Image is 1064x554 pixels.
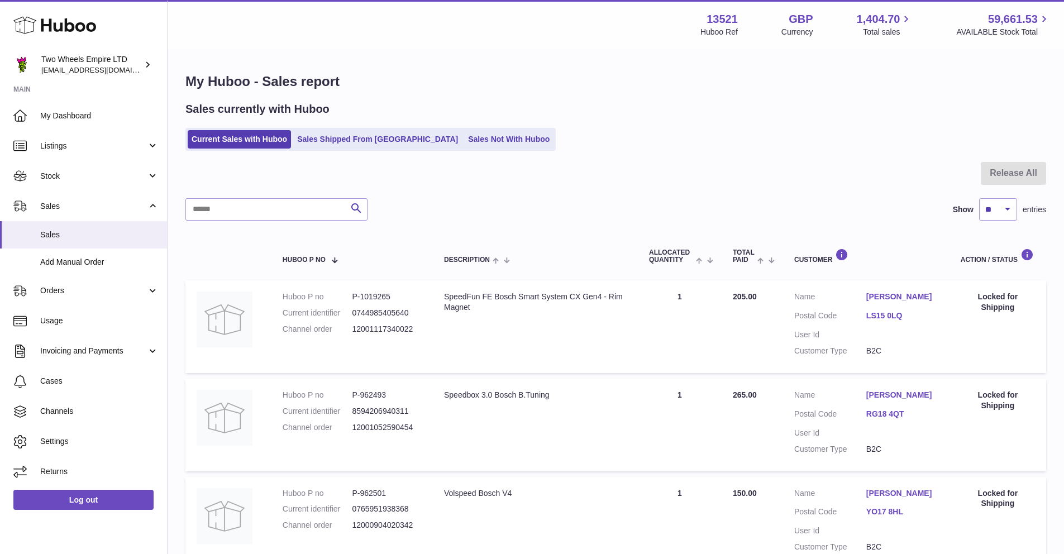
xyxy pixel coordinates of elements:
dd: B2C [866,346,938,356]
div: SpeedFun FE Bosch Smart System CX Gen4 - Rim Magnet [444,292,627,313]
a: Sales Shipped From [GEOGRAPHIC_DATA] [293,130,462,149]
a: 1,404.70 Total sales [857,12,913,37]
a: [PERSON_NAME] [866,488,938,499]
dt: Customer Type [794,542,866,552]
dt: Postal Code [794,409,866,422]
dt: Customer Type [794,444,866,455]
div: Speedbox 3.0 Bosch B.Tuning [444,390,627,400]
dt: Channel order [283,324,352,335]
span: My Dashboard [40,111,159,121]
dt: Name [794,488,866,502]
span: Invoicing and Payments [40,346,147,356]
img: justas@twowheelsempire.com [13,56,30,73]
div: Locked for Shipping [961,292,1035,313]
div: Customer [794,249,938,264]
img: no-photo.jpg [197,390,252,446]
strong: GBP [789,12,813,27]
dt: Current identifier [283,308,352,318]
a: RG18 4QT [866,409,938,419]
dd: B2C [866,444,938,455]
dd: P-962501 [352,488,422,499]
div: Currency [781,27,813,37]
dd: 0765951938368 [352,504,422,514]
dt: Channel order [283,520,352,531]
span: Orders [40,285,147,296]
span: 205.00 [733,292,757,301]
a: Log out [13,490,154,510]
dt: Huboo P no [283,488,352,499]
dt: Channel order [283,422,352,433]
dt: Postal Code [794,507,866,520]
span: Total sales [863,27,913,37]
span: 59,661.53 [988,12,1038,27]
dt: User Id [794,526,866,536]
span: Channels [40,406,159,417]
span: Description [444,256,490,264]
div: Huboo Ref [700,27,738,37]
span: Returns [40,466,159,477]
span: AVAILABLE Stock Total [956,27,1051,37]
a: YO17 8HL [866,507,938,517]
dd: P-962493 [352,390,422,400]
span: [EMAIL_ADDRESS][DOMAIN_NAME] [41,65,164,74]
div: Two Wheels Empire LTD [41,54,142,75]
h1: My Huboo - Sales report [185,73,1046,90]
img: no-photo.jpg [197,292,252,347]
img: no-photo.jpg [197,488,252,544]
dd: P-1019265 [352,292,422,302]
dd: 0744985405640 [352,308,422,318]
dt: Current identifier [283,504,352,514]
a: Sales Not With Huboo [464,130,554,149]
span: Huboo P no [283,256,326,264]
span: Settings [40,436,159,447]
h2: Sales currently with Huboo [185,102,330,117]
dt: Current identifier [283,406,352,417]
dt: User Id [794,329,866,340]
span: 265.00 [733,390,757,399]
dd: B2C [866,542,938,552]
a: 59,661.53 AVAILABLE Stock Total [956,12,1051,37]
span: 150.00 [733,489,757,498]
span: Stock [40,171,147,182]
a: [PERSON_NAME] [866,292,938,302]
td: 1 [638,280,722,373]
dt: Customer Type [794,346,866,356]
span: Total paid [733,249,755,264]
span: ALLOCATED Quantity [649,249,693,264]
dd: 12001117340022 [352,324,422,335]
div: Action / Status [961,249,1035,264]
dd: 8594206940311 [352,406,422,417]
span: entries [1023,204,1046,215]
span: Listings [40,141,147,151]
dd: 12001052590454 [352,422,422,433]
a: Current Sales with Huboo [188,130,291,149]
div: Locked for Shipping [961,390,1035,411]
dt: Huboo P no [283,390,352,400]
dt: Postal Code [794,311,866,324]
a: [PERSON_NAME] [866,390,938,400]
label: Show [953,204,974,215]
dd: 12000904020342 [352,520,422,531]
div: Locked for Shipping [961,488,1035,509]
div: Volspeed Bosch V4 [444,488,627,499]
span: Cases [40,376,159,386]
strong: 13521 [707,12,738,27]
a: LS15 0LQ [866,311,938,321]
td: 1 [638,379,722,471]
span: Add Manual Order [40,257,159,268]
span: 1,404.70 [857,12,900,27]
dt: Name [794,292,866,305]
span: Sales [40,201,147,212]
dt: User Id [794,428,866,438]
dt: Name [794,390,866,403]
dt: Huboo P no [283,292,352,302]
span: Usage [40,316,159,326]
span: Sales [40,230,159,240]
